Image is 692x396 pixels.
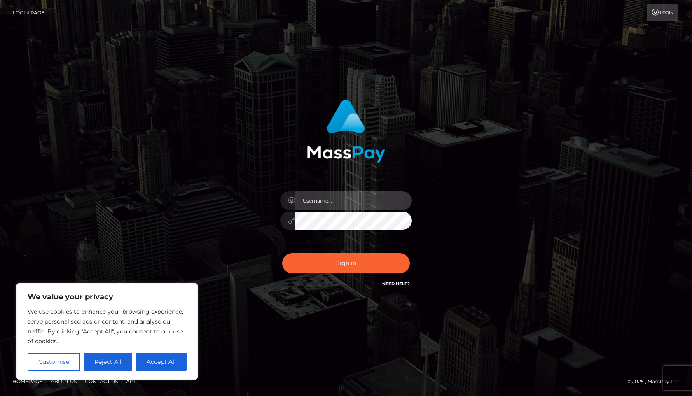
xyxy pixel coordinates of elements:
[82,375,121,388] a: Contact Us
[28,292,187,302] p: We value your privacy
[123,375,138,388] a: API
[28,307,187,346] p: We use cookies to enhance your browsing experience, serve personalised ads or content, and analys...
[9,375,46,388] a: Homepage
[647,4,678,21] a: Login
[295,191,412,210] input: Username...
[47,375,80,388] a: About Us
[282,253,410,273] button: Sign in
[16,283,198,380] div: We value your privacy
[628,377,686,386] div: © 2025 , MassPay Inc.
[13,4,44,21] a: Login Page
[28,353,80,371] button: Customise
[307,100,385,163] img: MassPay Login
[136,353,187,371] button: Accept All
[382,281,410,287] a: Need Help?
[84,353,133,371] button: Reject All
